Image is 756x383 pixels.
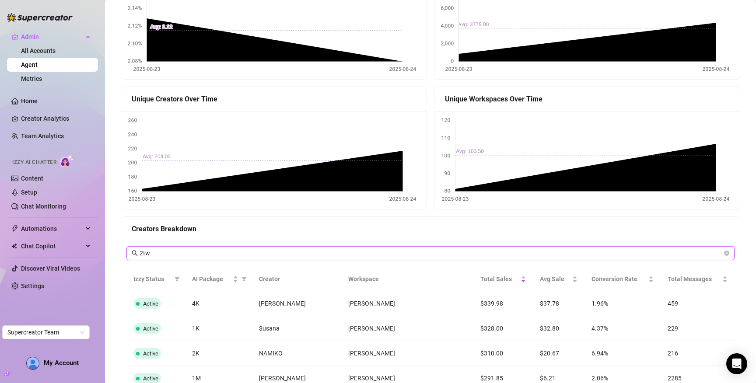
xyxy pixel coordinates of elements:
[21,239,83,253] span: Chat Copilot
[133,274,171,284] span: Izzy Status
[473,267,533,291] th: Total Sales
[21,75,42,82] a: Metrics
[584,291,661,316] td: 1.96%
[348,300,395,307] span: [PERSON_NAME]
[143,300,158,307] span: Active
[348,325,395,332] span: [PERSON_NAME]
[192,274,231,284] span: AI Package
[143,350,158,357] span: Active
[21,132,64,139] a: Team Analytics
[175,276,180,282] span: filter
[473,316,533,341] td: $328.00
[21,203,66,210] a: Chat Monitoring
[661,267,735,291] th: Total Messages
[533,316,584,341] td: $32.80
[21,265,80,272] a: Discover Viral Videos
[11,243,17,249] img: Chat Copilot
[473,291,533,316] td: $339.98
[132,94,416,104] div: Unique Creators Over Time
[259,325,280,332] span: $usana
[241,276,247,282] span: filter
[21,189,37,196] a: Setup
[7,13,73,22] img: logo-BBDzfeDw.svg
[143,375,158,382] span: Active
[584,267,661,291] th: Conversion Rate
[661,316,735,341] td: 229
[140,248,722,258] input: Search by Creator ID / Creator Name / Workspace UID / Workspace Name
[12,158,56,167] span: Izzy AI Chatter
[21,222,83,236] span: Automations
[173,272,182,286] span: filter
[668,274,721,284] span: Total Messages
[348,350,395,357] span: [PERSON_NAME]
[7,326,84,339] span: Supercreator Team
[21,97,38,104] a: Home
[533,267,584,291] th: Avg Sale
[533,341,584,366] td: $20.67
[661,341,735,366] td: 216
[240,272,248,286] span: filter
[584,316,661,341] td: 4.37%
[724,251,729,256] button: close-circle
[185,267,252,291] th: AI Package
[21,175,43,182] a: Content
[259,350,283,357] span: NAMIKO
[27,357,39,369] img: AD_cMMTxCeTpmN1d5MnKJ1j-_uXZCpTKapSSqNGg4PyXtR_tCW7gZXTNmFz2tpVv9LSyNV7ff1CaS4f4q0HLYKULQOwoM5GQR...
[259,300,306,307] span: [PERSON_NAME]
[533,291,584,316] td: $37.78
[132,223,729,234] div: Creators Breakdown
[60,155,73,167] img: AI Chatter
[21,47,56,54] a: All Accounts
[726,353,747,374] div: Open Intercom Messenger
[473,341,533,366] td: $310.00
[252,267,341,291] th: Creator
[44,359,79,367] span: My Account
[185,291,252,316] td: 4K
[185,341,252,366] td: 2K
[11,225,18,232] span: thunderbolt
[21,111,91,125] a: Creator Analytics
[4,371,10,377] span: build
[143,325,158,332] span: Active
[21,61,38,68] a: Agent
[11,33,18,40] span: crown
[445,94,729,104] div: Unique Workspaces Over Time
[21,282,44,289] a: Settings
[341,267,473,291] th: Workspace
[132,250,138,256] span: search
[584,341,661,366] td: 6.94%
[259,375,306,382] span: [PERSON_NAME]
[591,274,647,284] span: Conversion Rate
[540,274,570,284] span: Avg Sale
[21,30,83,44] span: Admin
[348,375,395,382] span: [PERSON_NAME]
[480,274,519,284] span: Total Sales
[185,316,252,341] td: 1K
[661,291,735,316] td: 459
